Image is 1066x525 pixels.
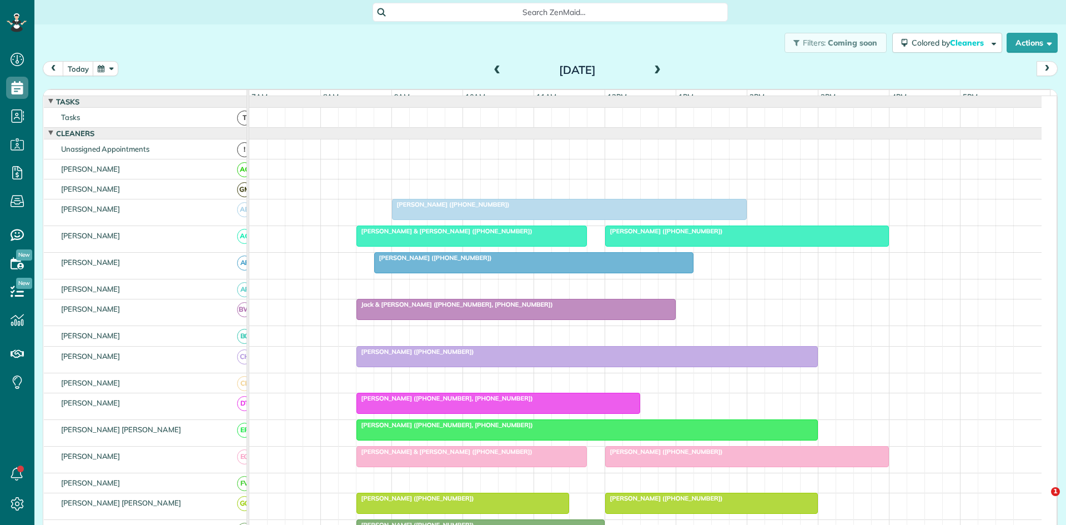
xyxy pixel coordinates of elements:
[59,258,123,267] span: [PERSON_NAME]
[356,448,533,456] span: [PERSON_NAME] & [PERSON_NAME] ([PHONE_NUMBER])
[59,425,183,434] span: [PERSON_NAME] [PERSON_NAME]
[237,349,252,364] span: CH
[392,92,413,101] span: 9am
[508,64,647,76] h2: [DATE]
[59,378,123,387] span: [PERSON_NAME]
[237,302,252,317] span: BW
[676,92,696,101] span: 1pm
[1028,487,1055,514] iframe: Intercom live chat
[1007,33,1058,53] button: Actions
[59,284,123,293] span: [PERSON_NAME]
[356,227,533,235] span: [PERSON_NAME] & [PERSON_NAME] ([PHONE_NUMBER])
[237,111,252,126] span: T
[59,398,123,407] span: [PERSON_NAME]
[605,448,723,456] span: [PERSON_NAME] ([PHONE_NUMBER])
[59,113,82,122] span: Tasks
[59,452,123,461] span: [PERSON_NAME]
[1051,487,1060,496] span: 1
[59,478,123,487] span: [PERSON_NAME]
[237,282,252,297] span: AF
[237,256,252,271] span: AF
[356,421,534,429] span: [PERSON_NAME] ([PHONE_NUMBER], [PHONE_NUMBER])
[59,144,152,153] span: Unassigned Appointments
[803,38,826,48] span: Filters:
[950,38,985,48] span: Cleaners
[356,394,534,402] span: [PERSON_NAME] ([PHONE_NUMBER], [PHONE_NUMBER])
[391,201,510,208] span: [PERSON_NAME] ([PHONE_NUMBER])
[237,476,252,491] span: FV
[237,229,252,244] span: AC
[356,301,554,308] span: Jack & [PERSON_NAME] ([PHONE_NUMBER], [PHONE_NUMBER])
[59,498,183,507] span: [PERSON_NAME] [PERSON_NAME]
[828,38,878,48] span: Coming soon
[605,494,723,502] span: [PERSON_NAME] ([PHONE_NUMBER])
[961,92,980,101] span: 5pm
[747,92,767,101] span: 2pm
[59,164,123,173] span: [PERSON_NAME]
[59,184,123,193] span: [PERSON_NAME]
[237,423,252,438] span: EP
[237,142,252,157] span: !
[54,129,97,138] span: Cleaners
[43,61,64,76] button: prev
[892,33,1002,53] button: Colored byCleaners
[818,92,838,101] span: 3pm
[374,254,492,262] span: [PERSON_NAME] ([PHONE_NUMBER])
[237,202,252,217] span: AB
[1037,61,1058,76] button: next
[54,97,82,106] span: Tasks
[605,92,629,101] span: 12pm
[889,92,909,101] span: 4pm
[237,182,252,197] span: GM
[237,449,252,464] span: EG
[237,162,252,177] span: AC
[59,352,123,361] span: [PERSON_NAME]
[912,38,988,48] span: Colored by
[16,278,32,289] span: New
[237,396,252,411] span: DT
[16,249,32,261] span: New
[237,376,252,391] span: CL
[356,348,475,356] span: [PERSON_NAME] ([PHONE_NUMBER])
[59,231,123,240] span: [PERSON_NAME]
[534,92,559,101] span: 11am
[237,496,252,511] span: GG
[63,61,94,76] button: today
[237,329,252,344] span: BC
[59,204,123,213] span: [PERSON_NAME]
[463,92,488,101] span: 10am
[249,92,270,101] span: 7am
[59,331,123,340] span: [PERSON_NAME]
[321,92,341,101] span: 8am
[59,304,123,313] span: [PERSON_NAME]
[605,227,723,235] span: [PERSON_NAME] ([PHONE_NUMBER])
[356,494,475,502] span: [PERSON_NAME] ([PHONE_NUMBER])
